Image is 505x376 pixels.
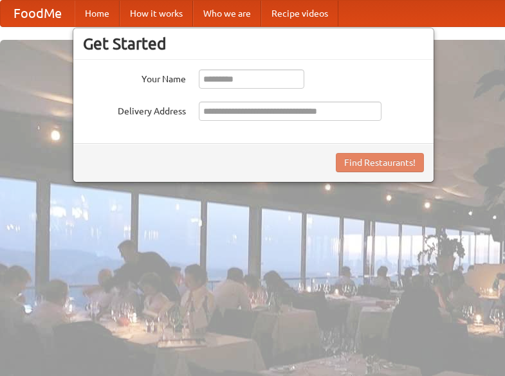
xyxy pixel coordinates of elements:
[75,1,120,26] a: Home
[261,1,338,26] a: Recipe videos
[336,153,424,172] button: Find Restaurants!
[83,34,424,53] h3: Get Started
[1,1,75,26] a: FoodMe
[83,102,186,118] label: Delivery Address
[120,1,193,26] a: How it works
[83,69,186,85] label: Your Name
[193,1,261,26] a: Who we are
